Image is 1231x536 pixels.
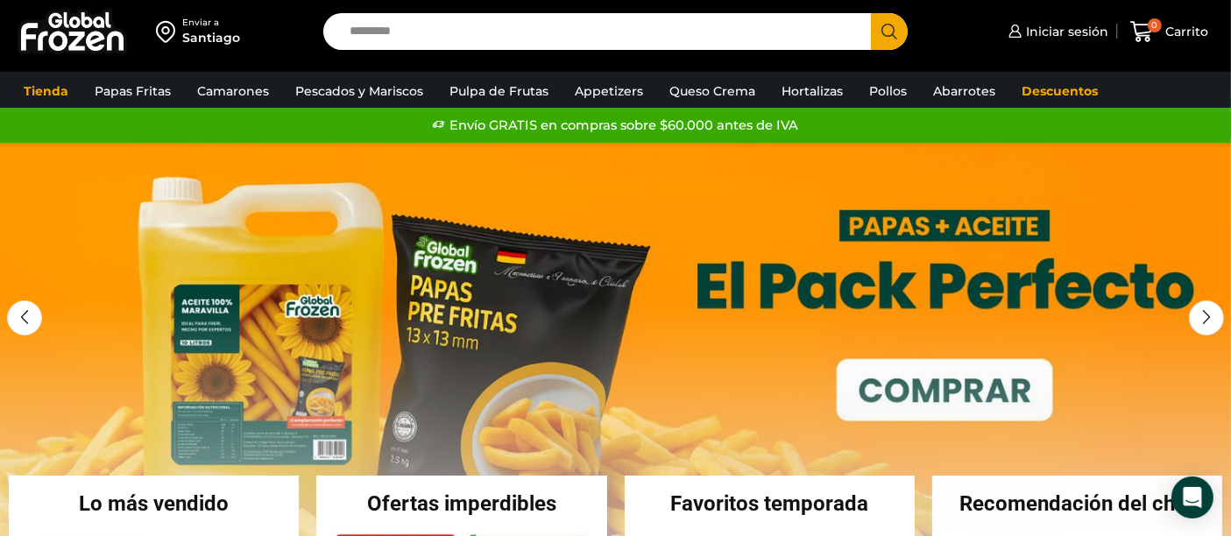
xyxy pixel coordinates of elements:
div: Open Intercom Messenger [1171,476,1213,518]
div: Next slide [1189,300,1224,335]
a: Camarones [188,74,278,108]
div: Previous slide [7,300,42,335]
a: Tienda [15,74,77,108]
a: Appetizers [566,74,652,108]
a: Descuentos [1013,74,1107,108]
h2: Favoritos temporada [625,493,915,514]
a: Hortalizas [773,74,852,108]
h2: Ofertas imperdibles [316,493,606,514]
a: Pollos [860,74,916,108]
h2: Lo más vendido [9,493,299,514]
img: address-field-icon.svg [156,17,182,46]
h2: Recomendación del chef [932,493,1222,514]
a: Queso Crema [661,74,764,108]
a: Papas Fritas [86,74,180,108]
button: Search button [871,13,908,50]
span: Iniciar sesión [1022,23,1108,40]
span: 0 [1148,18,1162,32]
a: 0 Carrito [1126,11,1213,53]
a: Pulpa de Frutas [441,74,557,108]
div: Santiago [182,29,240,46]
div: Enviar a [182,17,240,29]
a: Abarrotes [924,74,1004,108]
span: Carrito [1162,23,1209,40]
a: Pescados y Mariscos [287,74,432,108]
a: Iniciar sesión [1004,14,1108,49]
